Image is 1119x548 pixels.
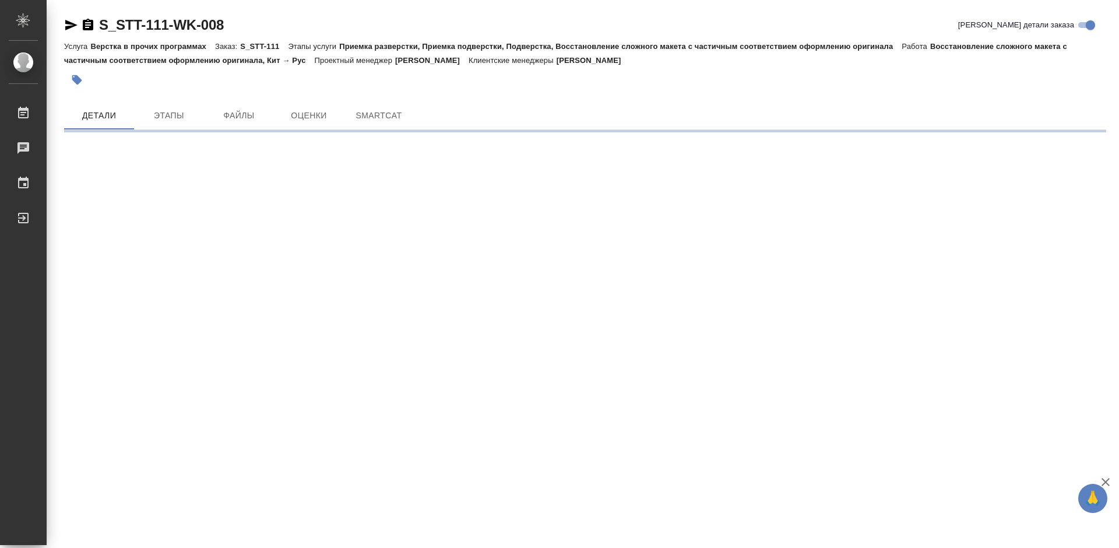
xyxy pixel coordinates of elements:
button: 🙏 [1078,484,1107,513]
p: Работа [902,42,930,51]
p: Проектный менеджер [315,56,395,65]
button: Добавить тэг [64,67,90,93]
a: S_STT-111-WK-008 [99,17,224,33]
p: [PERSON_NAME] [557,56,630,65]
p: Этапы услуги [288,42,339,51]
span: Оценки [281,108,337,123]
button: Скопировать ссылку [81,18,95,32]
p: Верстка в прочих программах [90,42,215,51]
p: S_STT-111 [240,42,288,51]
p: Клиентские менеджеры [469,56,557,65]
p: Услуга [64,42,90,51]
span: Этапы [141,108,197,123]
button: Скопировать ссылку для ЯМессенджера [64,18,78,32]
p: Приемка разверстки, Приемка подверстки, Подверстка, Восстановление сложного макета с частичным со... [339,42,902,51]
p: [PERSON_NAME] [395,56,469,65]
span: [PERSON_NAME] детали заказа [958,19,1074,31]
span: SmartCat [351,108,407,123]
span: 🙏 [1083,486,1103,511]
span: Детали [71,108,127,123]
span: Файлы [211,108,267,123]
p: Заказ: [215,42,240,51]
